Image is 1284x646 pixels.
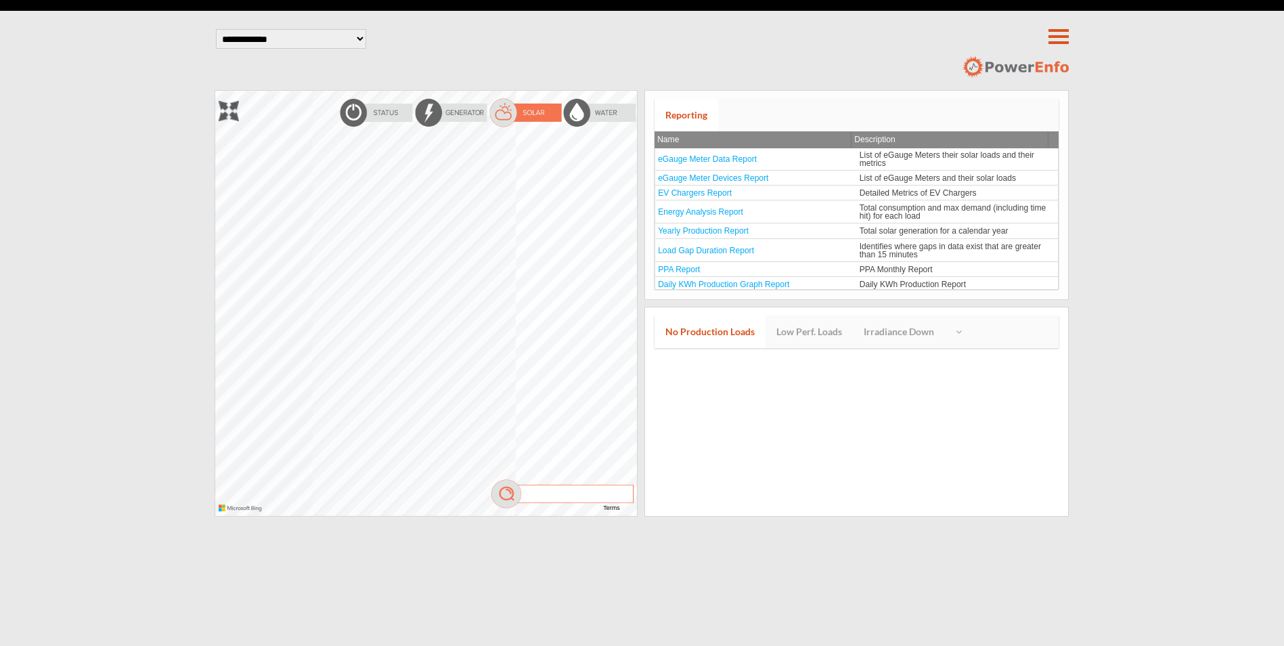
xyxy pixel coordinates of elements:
[414,98,488,128] img: energyOff.png
[857,277,1059,292] td: Daily KWh Production Report
[857,223,1059,238] td: Total solar generation for a calendar year
[655,131,851,148] th: Name
[857,200,1059,223] td: Total consumption and max demand (including time hit) for each load
[488,98,562,128] img: solarOn.png
[562,98,637,128] img: waterOff.png
[853,316,945,348] a: Irradiance Down
[655,99,718,131] a: Reporting
[857,262,1059,277] td: PPA Monthly Report
[657,135,679,144] span: Name
[339,98,414,128] img: statusOff.png
[219,101,239,121] img: zoom.png
[857,171,1059,186] td: List of eGauge Meters and their solar loads
[658,246,754,255] a: Load Gap Duration Report
[658,188,732,198] a: EV Chargers Report
[219,508,265,513] a: Microsoft Bing
[857,186,1059,200] td: Detailed Metrics of EV Chargers
[658,207,743,217] a: Energy Analysis Report
[655,316,766,348] a: No Production Loads
[658,154,757,164] a: eGauge Meter Data Report
[854,135,895,144] span: Description
[851,131,1048,148] th: Description
[962,56,1068,79] img: logo
[857,239,1059,262] td: Identifies where gaps in data exist that are greater than 15 minutes
[658,265,700,274] a: PPA Report
[489,479,637,509] img: mag.png
[857,148,1059,171] td: List of eGauge Meters their solar loads and their metrics
[658,280,789,289] a: Daily KWh Production Graph Report
[766,316,853,348] a: Low Perf. Loads
[658,173,768,183] a: eGauge Meter Devices Report
[658,226,749,236] a: Yearly Production Report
